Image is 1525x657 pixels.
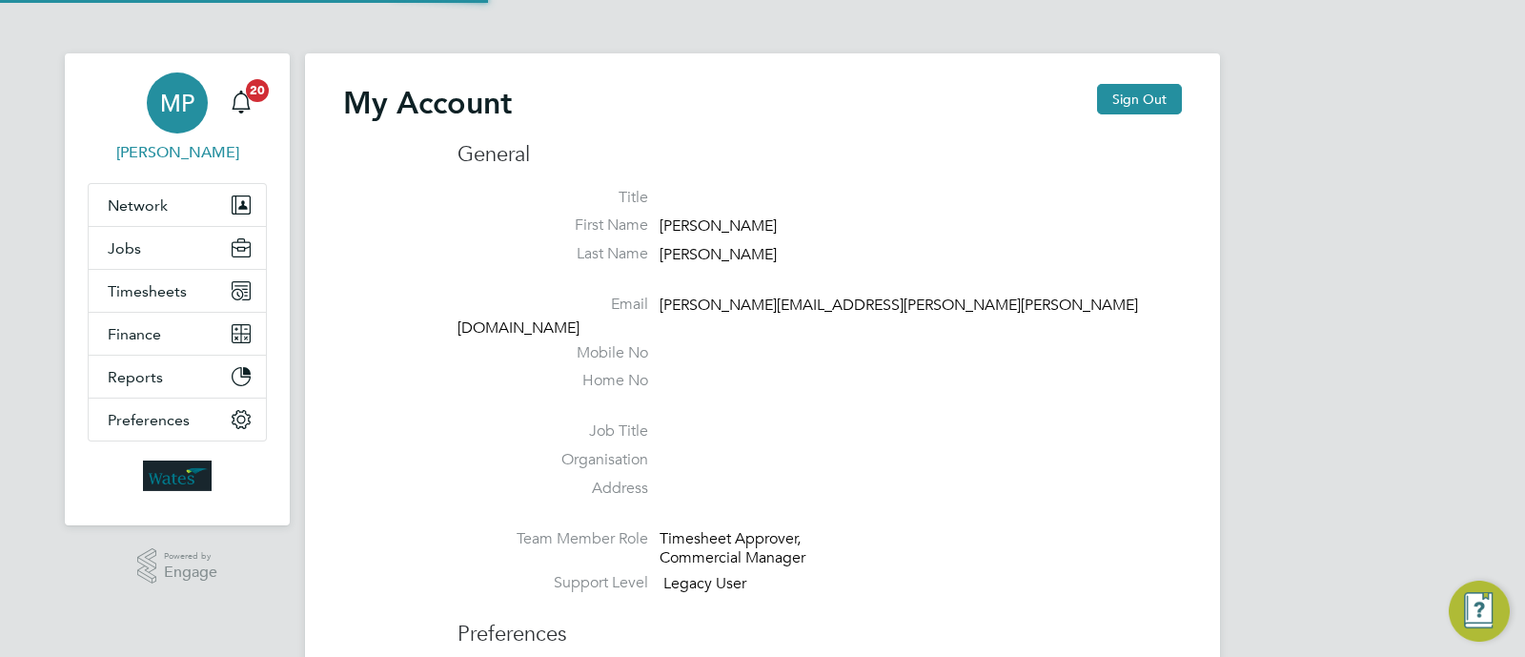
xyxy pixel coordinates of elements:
[89,270,266,312] button: Timesheets
[457,529,648,549] label: Team Member Role
[457,244,648,264] label: Last Name
[89,356,266,398] button: Reports
[660,217,777,236] span: [PERSON_NAME]
[108,411,190,429] span: Preferences
[137,548,218,585] a: Powered byEngage
[160,91,194,115] span: MP
[660,529,841,569] div: Timesheet Approver, Commercial Manager
[88,141,267,164] span: Marianna Picone
[457,573,648,593] label: Support Level
[88,461,267,491] a: Go to home page
[108,282,187,300] span: Timesheets
[108,325,161,343] span: Finance
[108,368,163,386] span: Reports
[457,216,648,236] label: First Name
[108,196,168,215] span: Network
[457,295,648,315] label: Email
[108,239,141,257] span: Jobs
[164,565,217,581] span: Engage
[88,72,267,164] a: MP[PERSON_NAME]
[246,79,269,102] span: 20
[89,399,266,441] button: Preferences
[89,313,266,355] button: Finance
[222,72,260,133] a: 20
[660,245,777,264] span: [PERSON_NAME]
[1097,84,1182,114] button: Sign Out
[457,602,1182,648] h3: Preferences
[457,343,648,363] label: Mobile No
[457,296,1138,338] span: [PERSON_NAME][EMAIL_ADDRESS][PERSON_NAME][PERSON_NAME][DOMAIN_NAME]
[457,479,648,499] label: Address
[89,227,266,269] button: Jobs
[1449,581,1510,642] button: Engage Resource Center
[457,141,1182,169] h3: General
[143,461,212,491] img: wates-logo-retina.png
[663,574,746,593] span: Legacy User
[457,188,648,208] label: Title
[65,53,290,525] nav: Main navigation
[457,421,648,441] label: Job Title
[343,84,512,122] h2: My Account
[164,548,217,565] span: Powered by
[457,450,648,470] label: Organisation
[457,371,648,391] label: Home No
[89,184,266,226] button: Network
